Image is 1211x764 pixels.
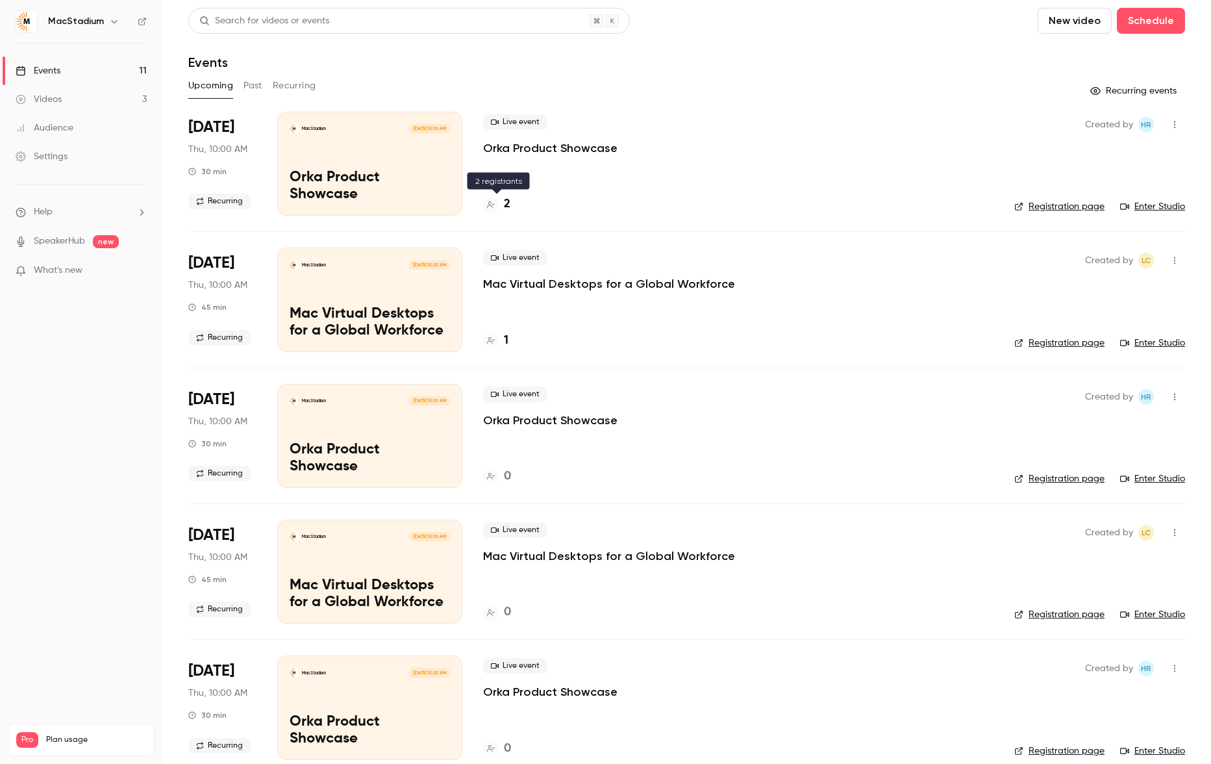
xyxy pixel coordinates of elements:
span: [DATE] [188,253,234,274]
div: Sep 25 Thu, 11:00 AM (America/New York) [188,112,256,216]
span: Lauren Cabana [1138,253,1154,268]
span: Created by [1085,117,1133,133]
a: Registration page [1014,472,1105,485]
a: 1 [483,332,508,350]
span: [DATE] [188,525,234,546]
img: MacStadium [16,11,37,32]
a: 0 [483,468,511,485]
span: Live event [483,114,547,130]
span: Created by [1085,661,1133,676]
button: New video [1038,8,1112,34]
a: Mac Virtual Desktops for a Global WorkforceMacStadium[DATE] 10:00 AMMac Virtual Desktops for a Gl... [277,248,462,351]
div: 30 min [188,166,227,177]
h6: MacStadium [48,15,104,28]
span: Heather Robertson [1138,117,1154,133]
h4: 0 [504,604,511,621]
span: Recurring [188,330,251,346]
span: [DATE] [188,117,234,138]
h4: 1 [504,332,508,350]
span: Pro [16,732,38,748]
span: [DATE] 10:00 AM [409,124,449,133]
div: 45 min [188,574,227,585]
div: 30 min [188,439,227,449]
a: 0 [483,740,511,758]
p: MacStadium [302,670,326,676]
p: Orka Product Showcase [290,442,450,476]
span: Recurring [188,602,251,617]
a: Enter Studio [1120,745,1185,758]
div: Videos [16,93,62,106]
button: Recurring [273,75,316,96]
span: HR [1141,389,1151,405]
a: Enter Studio [1120,200,1185,213]
span: [DATE] 10:00 AM [409,261,449,270]
span: Created by [1085,253,1133,268]
a: Registration page [1014,745,1105,758]
div: Oct 23 Thu, 11:00 AM (America/New York) [188,656,256,759]
div: 30 min [188,710,227,720]
span: Recurring [188,466,251,481]
a: Mac Virtual Desktops for a Global Workforce [483,548,735,564]
li: help-dropdown-opener [16,205,147,219]
span: [DATE] 10:00 AM [409,532,449,541]
a: 2 [483,196,510,213]
span: Lauren Cabana [1138,525,1154,541]
p: Orka Product Showcase [290,714,450,748]
img: Orka Product Showcase [290,124,299,133]
span: Thu, 10:00 AM [188,415,247,428]
button: Upcoming [188,75,233,96]
div: Events [16,64,60,77]
span: Live event [483,387,547,402]
h4: 0 [504,468,511,485]
a: Orka Product Showcase [483,140,618,156]
button: Past [243,75,262,96]
span: Thu, 10:00 AM [188,687,247,700]
p: Mac Virtual Desktops for a Global Workforce [290,578,450,611]
img: Orka Product Showcase [290,668,299,677]
span: Recurring [188,738,251,754]
span: Live event [483,522,547,538]
div: Audience [16,121,73,134]
div: Search for videos or events [199,14,329,28]
a: Orka Product ShowcaseMacStadium[DATE] 10:00 AMOrka Product Showcase [277,384,462,488]
span: Thu, 10:00 AM [188,143,247,156]
span: Thu, 10:00 AM [188,551,247,564]
a: Orka Product Showcase [483,684,618,700]
span: new [93,235,119,248]
p: MacStadium [302,125,326,132]
a: Orka Product ShowcaseMacStadium[DATE] 10:00 AMOrka Product Showcase [277,656,462,759]
span: Help [34,205,53,219]
h4: 2 [504,196,510,213]
span: LC [1142,253,1151,268]
img: Orka Product Showcase [290,396,299,405]
a: 0 [483,604,511,621]
button: Recurring events [1084,81,1185,101]
a: Mac Virtual Desktops for a Global WorkforceMacStadium[DATE] 10:00 AMMac Virtual Desktops for a Gl... [277,520,462,624]
span: HR [1141,117,1151,133]
p: Mac Virtual Desktops for a Global Workforce [290,306,450,340]
span: HR [1141,661,1151,676]
span: Heather Robertson [1138,389,1154,405]
span: Live event [483,250,547,266]
p: Mac Virtual Desktops for a Global Workforce [483,276,735,292]
span: Live event [483,658,547,674]
span: Created by [1085,525,1133,541]
span: Heather Robertson [1138,661,1154,676]
p: MacStadium [302,262,326,268]
a: Enter Studio [1120,337,1185,350]
h4: 0 [504,740,511,758]
p: MacStadium [302,533,326,540]
a: Enter Studio [1120,472,1185,485]
a: Registration page [1014,200,1105,213]
a: Registration page [1014,608,1105,621]
iframe: Noticeable Trigger [131,265,147,277]
span: Thu, 10:00 AM [188,279,247,292]
div: 45 min [188,302,227,312]
p: Orka Product Showcase [290,170,450,203]
p: MacStadium [302,398,326,404]
p: Orka Product Showcase [483,413,618,428]
span: [DATE] [188,389,234,410]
